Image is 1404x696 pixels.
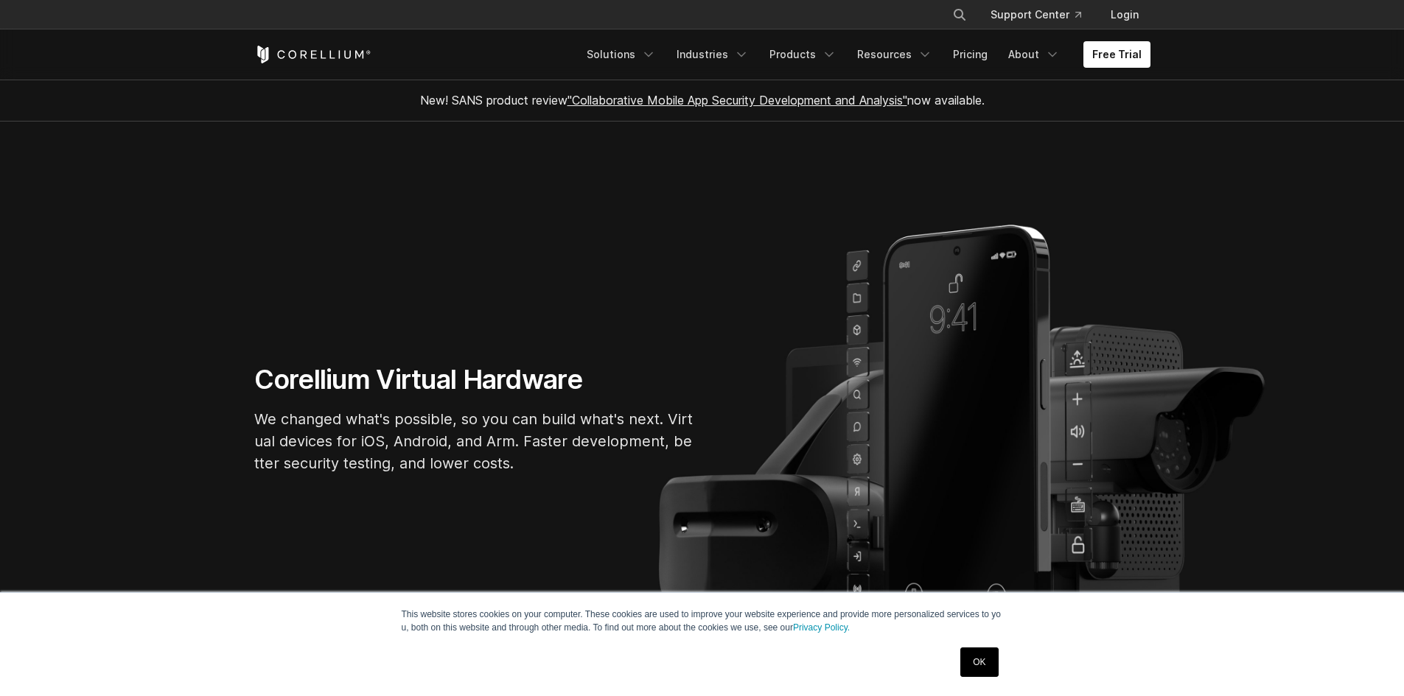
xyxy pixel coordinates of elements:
[402,608,1003,634] p: This website stores cookies on your computer. These cookies are used to improve your website expe...
[848,41,941,68] a: Resources
[578,41,1150,68] div: Navigation Menu
[254,408,696,474] p: We changed what's possible, so you can build what's next. Virtual devices for iOS, Android, and A...
[1083,41,1150,68] a: Free Trial
[960,647,998,677] a: OK
[944,41,996,68] a: Pricing
[1099,1,1150,28] a: Login
[999,41,1069,68] a: About
[979,1,1093,28] a: Support Center
[935,1,1150,28] div: Navigation Menu
[254,46,371,63] a: Corellium Home
[761,41,845,68] a: Products
[793,622,850,633] a: Privacy Policy.
[567,93,907,108] a: "Collaborative Mobile App Security Development and Analysis"
[254,363,696,396] h1: Corellium Virtual Hardware
[668,41,758,68] a: Industries
[578,41,665,68] a: Solutions
[420,93,985,108] span: New! SANS product review now available.
[946,1,973,28] button: Search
